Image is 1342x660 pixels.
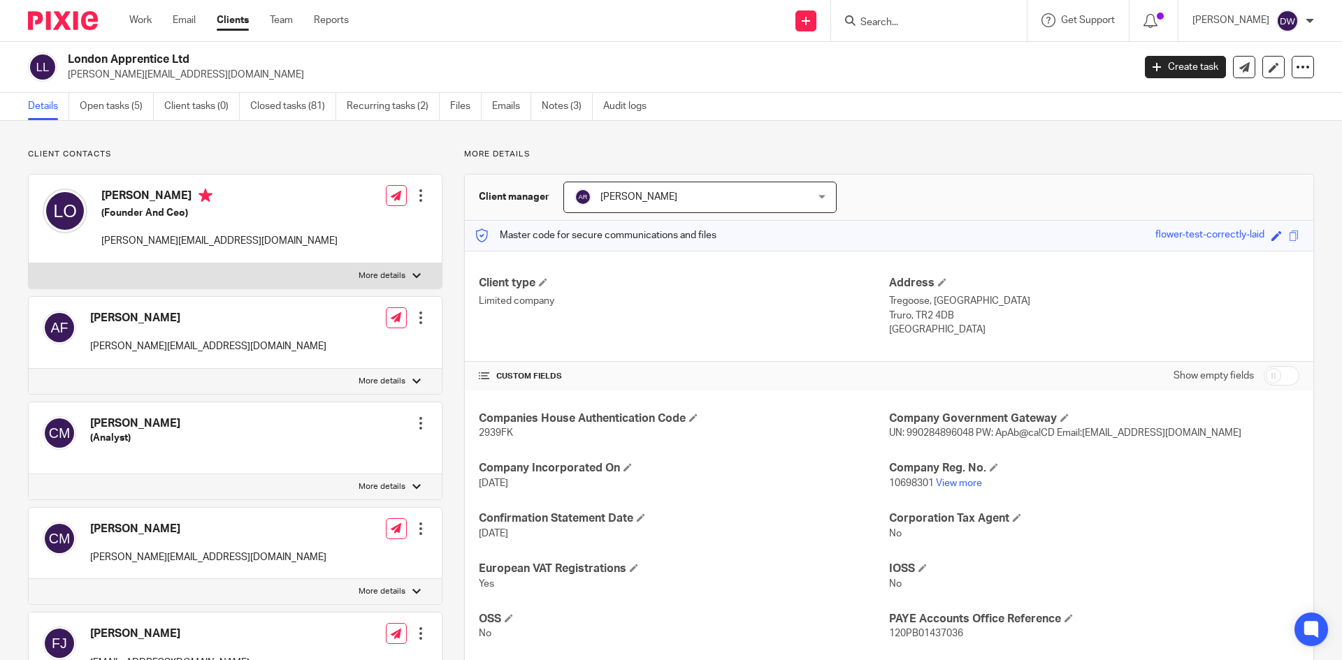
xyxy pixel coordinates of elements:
[43,189,87,233] img: svg%3E
[68,52,913,67] h2: London Apprentice Ltd
[173,13,196,27] a: Email
[28,149,442,160] p: Client contacts
[479,511,889,526] h4: Confirmation Statement Date
[479,276,889,291] h4: Client type
[889,276,1299,291] h4: Address
[90,416,180,431] h4: [PERSON_NAME]
[479,579,494,589] span: Yes
[889,411,1299,426] h4: Company Government Gateway
[479,629,491,638] span: No
[475,228,716,242] p: Master code for secure communications and files
[68,68,1124,82] p: [PERSON_NAME][EMAIL_ADDRESS][DOMAIN_NAME]
[314,13,349,27] a: Reports
[199,189,212,203] i: Primary
[359,270,405,281] p: More details
[250,93,336,120] a: Closed tasks (81)
[464,149,1314,160] p: More details
[217,13,249,27] a: Clients
[80,93,154,120] a: Open tasks (5)
[889,461,1299,476] h4: Company Reg. No.
[90,522,326,536] h4: [PERSON_NAME]
[1155,228,1264,244] div: flower-test-correctly-laid
[889,428,1241,438] span: UN: 990284896048 PW: ApAb@ca!CD Email:[EMAIL_ADDRESS][DOMAIN_NAME]
[479,529,508,538] span: [DATE]
[101,234,338,248] p: [PERSON_NAME][EMAIL_ADDRESS][DOMAIN_NAME]
[28,11,98,30] img: Pixie
[889,529,902,538] span: No
[43,626,76,660] img: svg%3E
[479,612,889,626] h4: OSS
[164,93,240,120] a: Client tasks (0)
[1192,13,1269,27] p: [PERSON_NAME]
[936,478,982,488] a: View more
[542,93,593,120] a: Notes (3)
[28,93,69,120] a: Details
[450,93,482,120] a: Files
[600,192,677,202] span: [PERSON_NAME]
[90,339,326,353] p: [PERSON_NAME][EMAIL_ADDRESS][DOMAIN_NAME]
[889,511,1299,526] h4: Corporation Tax Agent
[479,411,889,426] h4: Companies House Authentication Code
[1174,369,1254,383] label: Show empty fields
[492,93,531,120] a: Emails
[1276,10,1299,32] img: svg%3E
[889,629,963,638] span: 120PB01437036
[90,626,250,641] h4: [PERSON_NAME]
[859,17,985,29] input: Search
[101,189,338,206] h4: [PERSON_NAME]
[28,52,57,82] img: svg%3E
[479,562,889,576] h4: European VAT Registrations
[359,586,405,597] p: More details
[101,206,338,220] h5: (Founder And Ceo)
[1145,56,1226,78] a: Create task
[129,13,152,27] a: Work
[889,478,934,488] span: 10698301
[603,93,657,120] a: Audit logs
[270,13,293,27] a: Team
[43,522,76,555] img: svg%3E
[479,190,549,204] h3: Client manager
[347,93,440,120] a: Recurring tasks (2)
[889,294,1299,308] p: Tregoose, [GEOGRAPHIC_DATA]
[575,189,591,205] img: svg%3E
[90,550,326,564] p: [PERSON_NAME][EMAIL_ADDRESS][DOMAIN_NAME]
[43,311,76,344] img: svg%3E
[479,294,889,308] p: Limited company
[889,309,1299,323] p: Truro, TR2 4DB
[1061,15,1115,25] span: Get Support
[889,323,1299,337] p: [GEOGRAPHIC_DATA]
[889,579,902,589] span: No
[359,481,405,492] p: More details
[479,371,889,382] h4: CUSTOM FIELDS
[479,428,513,438] span: 2939FK
[479,478,508,488] span: [DATE]
[90,431,180,445] h5: (Analyst)
[479,461,889,476] h4: Company Incorporated On
[889,612,1299,626] h4: PAYE Accounts Office Reference
[889,562,1299,576] h4: IOSS
[43,416,76,450] img: svg%3E
[90,311,326,325] h4: [PERSON_NAME]
[359,376,405,387] p: More details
